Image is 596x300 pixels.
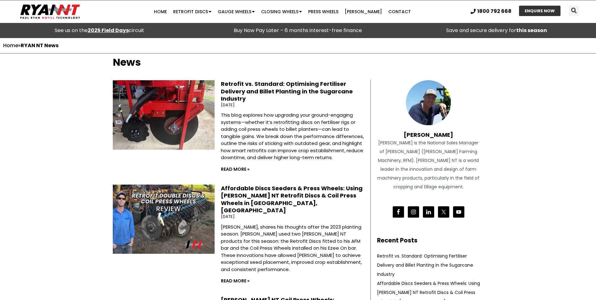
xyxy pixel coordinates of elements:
[519,6,560,16] a: ENQUIRE NOW
[19,2,82,21] img: Ryan NT logo
[377,125,480,138] h4: [PERSON_NAME]
[215,5,258,18] a: Gauge Wheels
[3,42,18,49] a: Home
[221,166,249,172] a: Read more about Retrofit vs. Standard: Optimising Fertiliser Delivery and Billet Planting in the ...
[112,76,215,153] img: Sugarcane Billet Planter ryan nt retrofit discs
[477,9,511,14] span: 1800 792 668
[258,5,305,18] a: Closing Wheels
[151,5,170,18] a: Home
[221,224,367,273] p: [PERSON_NAME], shares his thoughts after the 2023 planting season. [PERSON_NAME] used two [PERSON...
[377,236,480,245] h2: Recent Posts
[377,138,480,191] div: [PERSON_NAME] is the National Sales Manager of [PERSON_NAME] ([PERSON_NAME] Farming Machinery, RF...
[221,214,235,219] span: [DATE]
[88,27,129,34] a: 2025 Field Days
[221,102,235,108] span: [DATE]
[202,26,394,35] p: Buy Now Pay Later – 6 months interest-free finance
[221,184,363,214] a: Affordable Discs Seeders & Press Wheels: Using [PERSON_NAME] NT Retrofit Discs & Coil Press Wheel...
[113,80,215,174] a: Sugarcane Billet Planter ryan nt retrofit discs
[221,80,353,103] a: Retrofit vs. Standard: Optimising Fertiliser Delivery and Billet Planting in the Sugarcane Industry
[569,6,579,16] div: Search
[385,5,414,18] a: Contact
[3,26,195,35] div: See us on the circuit
[3,42,58,49] span: »
[305,5,342,18] a: Press Wheels
[516,27,547,34] strong: this season
[113,185,215,285] a: Disc Seeders - AFM Bar with discs
[401,26,593,35] p: Save and secure delivery for
[21,42,58,49] strong: RYAN NT News
[116,5,449,18] nav: Menu
[221,112,367,161] p: This blog explores how upgrading your ground-engaging systems—whether it’s retrofitting discs on ...
[113,57,484,68] h1: News
[471,9,511,14] a: 1800 792 668
[101,184,226,254] img: Disc Seeders - AFM Bar with discs
[170,5,215,18] a: Retrofit Discs
[377,253,473,277] a: Retrofit vs. Standard: Optimising Fertiliser Delivery and Billet Planting in the Sugarcane Industry
[525,9,555,13] span: ENQUIRE NOW
[342,5,385,18] a: [PERSON_NAME]
[221,278,249,284] a: Read more about Affordable Discs Seeders & Press Wheels: Using RYAN NT Retrofit Discs & Coil Pres...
